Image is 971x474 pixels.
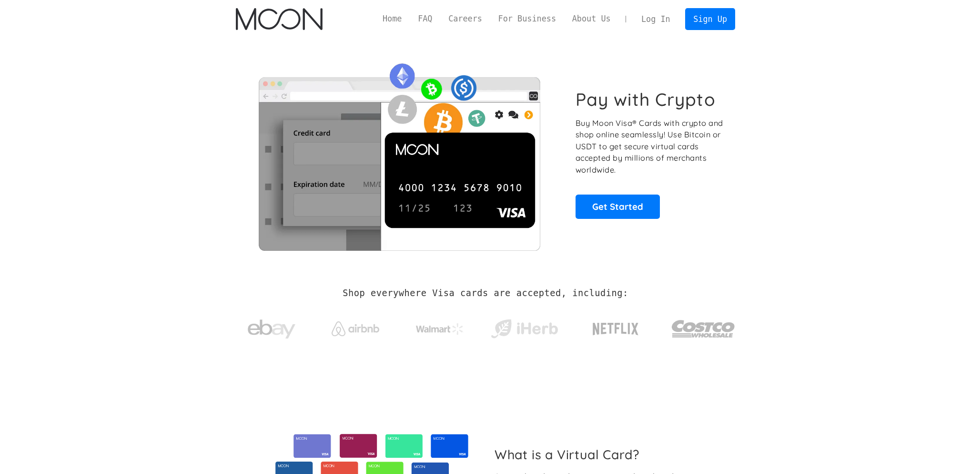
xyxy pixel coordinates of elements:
[440,13,490,25] a: Careers
[671,301,735,351] a: Costco
[633,9,678,30] a: Log In
[592,317,639,341] img: Netflix
[576,89,716,110] h1: Pay with Crypto
[671,311,735,347] img: Costco
[685,8,735,30] a: Sign Up
[236,305,307,349] a: ebay
[416,323,464,335] img: Walmart
[410,13,440,25] a: FAQ
[374,13,410,25] a: Home
[320,312,391,341] a: Airbnb
[405,314,475,340] a: Walmart
[236,57,562,250] img: Moon Cards let you spend your crypto anywhere Visa is accepted.
[573,308,658,346] a: Netflix
[248,314,295,344] img: ebay
[489,307,560,346] a: iHerb
[332,321,379,336] img: Airbnb
[564,13,619,25] a: About Us
[343,288,628,299] h2: Shop everywhere Visa cards are accepted, including:
[490,13,564,25] a: For Business
[576,195,660,218] a: Get Started
[236,8,322,30] img: Moon Logo
[489,317,560,341] img: iHerb
[576,117,725,176] p: Buy Moon Visa® Cards with crypto and shop online seamlessly! Use Bitcoin or USDT to get secure vi...
[495,447,728,462] h2: What is a Virtual Card?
